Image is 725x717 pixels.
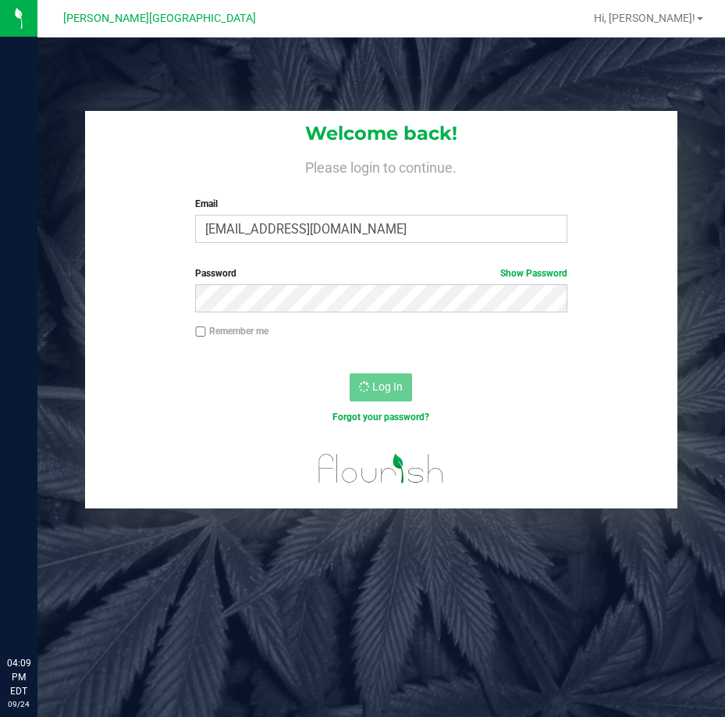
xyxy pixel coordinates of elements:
label: Email [195,197,567,211]
span: [PERSON_NAME][GEOGRAPHIC_DATA] [63,12,256,25]
input: Remember me [195,326,206,337]
button: Log In [350,373,412,401]
span: Password [195,268,236,279]
span: Hi, [PERSON_NAME]! [594,12,695,24]
h1: Welcome back! [85,123,677,144]
label: Remember me [195,324,268,338]
img: flourish_logo.svg [307,441,456,497]
a: Forgot your password? [332,412,429,423]
span: Log In [372,380,403,393]
h4: Please login to continue. [85,156,677,175]
p: 09/24 [7,698,30,710]
a: Show Password [500,268,567,279]
p: 04:09 PM EDT [7,656,30,698]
